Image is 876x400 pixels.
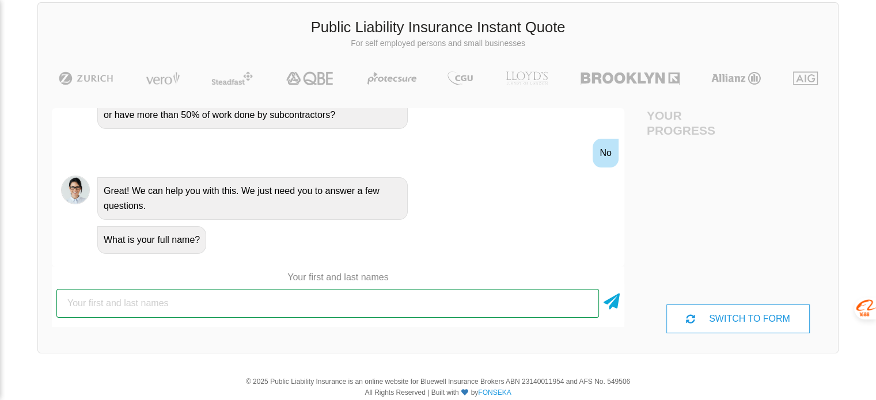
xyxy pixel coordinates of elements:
[56,289,599,318] input: Your first and last names
[363,71,421,85] img: Protecsure | Public Liability Insurance
[279,71,342,85] img: QBE | Public Liability Insurance
[647,108,738,137] h4: Your Progress
[576,71,684,85] img: Brooklyn | Public Liability Insurance
[61,176,90,204] img: Chatbot | PLI
[478,388,511,397] a: FONSEKA
[706,71,767,85] img: Allianz | Public Liability Insurance
[47,17,829,38] h3: Public Liability Insurance Instant Quote
[443,71,477,85] img: CGU | Public Liability Insurance
[97,226,206,254] div: What is your full name?
[666,304,809,333] div: SWITCH TO FORM
[52,271,624,284] p: Your first and last names
[788,71,822,85] img: AIG | Public Liability Insurance
[97,177,408,220] div: Great! We can help you with this. We just need you to answer a few questions.
[47,38,829,49] p: For self employed persons and small businesses
[141,71,185,85] img: Vero | Public Liability Insurance
[499,71,555,85] img: LLOYD's | Public Liability Insurance
[207,71,257,85] img: Steadfast | Public Liability Insurance
[593,139,618,167] div: No
[54,71,119,85] img: Zurich | Public Liability Insurance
